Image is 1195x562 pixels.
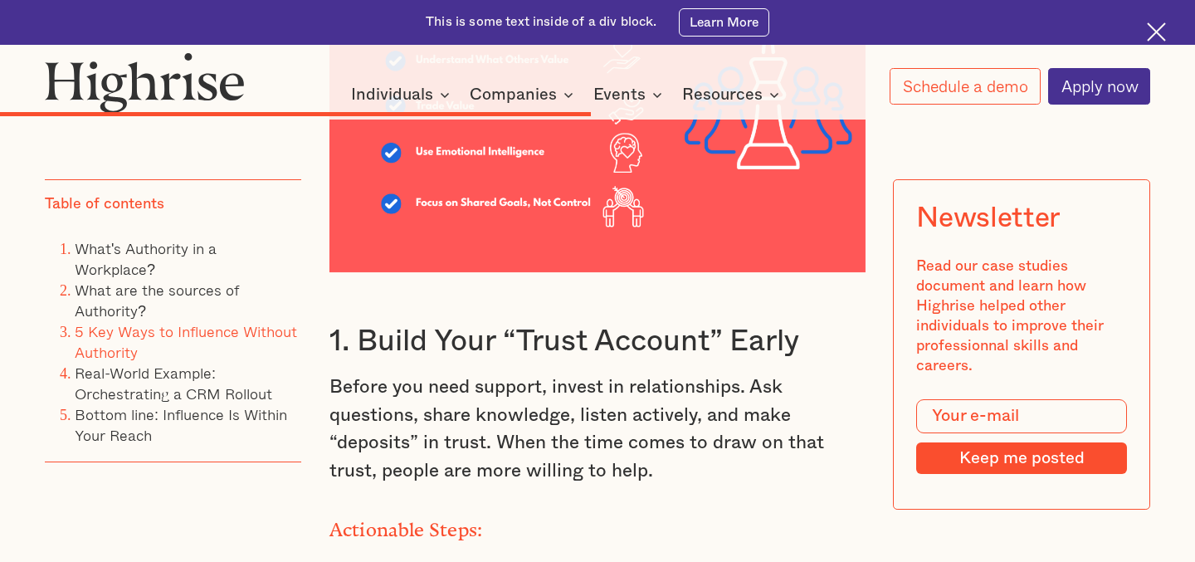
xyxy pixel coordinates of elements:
div: Individuals [351,85,455,105]
p: Before you need support, invest in relationships. Ask questions, share knowledge, listen actively... [329,374,866,486]
div: Read our case studies document and learn how Highrise helped other individuals to improve their p... [917,257,1127,377]
form: Modal Form [917,399,1127,474]
div: Companies [470,85,578,105]
div: Resources [682,85,784,105]
strong: Actionable Steps: [329,519,483,531]
img: Cross icon [1147,22,1166,42]
div: This is some text inside of a div block. [426,13,656,31]
a: Bottom line: Influence Is Within Your Reach [75,403,287,447]
div: Table of contents [45,195,164,215]
input: Keep me posted [917,442,1127,474]
a: What are the sources of Authority? [75,278,239,322]
div: Resources [682,85,763,105]
h3: 1. Build Your “Trust Account” Early [329,323,866,360]
div: Newsletter [917,203,1061,235]
div: Events [593,85,667,105]
a: Learn More [679,8,768,37]
a: What's Authority in a Workplace? [75,237,217,281]
div: Individuals [351,85,433,105]
div: Companies [470,85,557,105]
a: Real-World Example: Orchestrating a CRM Rollout [75,361,272,405]
img: Highrise logo [45,52,245,113]
a: Schedule a demo [890,68,1040,105]
a: Apply now [1048,68,1150,105]
a: 5 Key Ways to Influence Without Authority [75,320,297,364]
input: Your e-mail [917,399,1127,433]
div: Events [593,85,646,105]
